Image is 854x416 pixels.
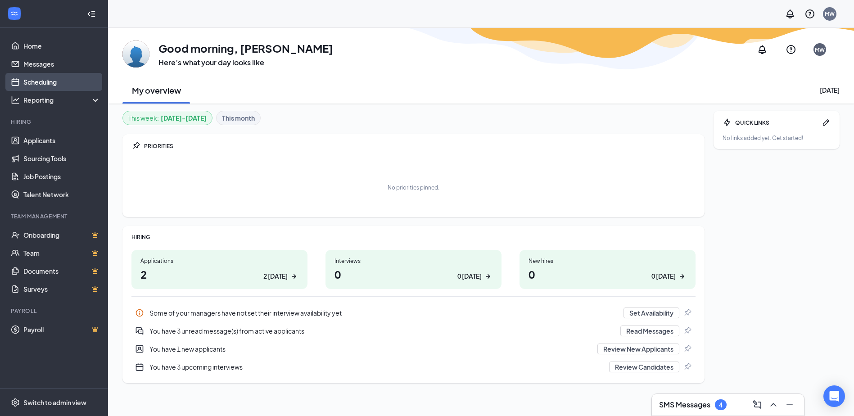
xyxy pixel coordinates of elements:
[23,280,100,298] a: SurveysCrown
[483,272,493,281] svg: ArrowRight
[158,41,333,56] h1: Good morning, [PERSON_NAME]
[140,257,298,265] div: Applications
[757,44,768,55] svg: Notifications
[752,399,763,410] svg: ComposeMessage
[131,322,696,340] a: DoubleChatActiveYou have 3 unread message(s) from active applicantsRead MessagesPin
[23,131,100,149] a: Applicants
[131,304,696,322] a: InfoSome of your managers have not set their interview availability yetSet AvailabilityPin
[609,362,679,372] button: Review Candidates
[334,267,493,282] h1: 0
[23,95,101,104] div: Reporting
[804,9,815,19] svg: QuestionInfo
[23,149,100,167] a: Sourcing Tools
[23,55,100,73] a: Messages
[457,271,482,281] div: 0 [DATE]
[683,362,692,371] svg: Pin
[11,213,99,220] div: Team Management
[325,250,502,289] a: Interviews00 [DATE]ArrowRight
[131,340,696,358] div: You have 1 new applicants
[144,142,696,150] div: PRIORITIES
[23,398,86,407] div: Switch to admin view
[659,400,710,410] h3: SMS Messages
[683,326,692,335] svg: Pin
[815,46,825,54] div: MW
[131,358,696,376] div: You have 3 upcoming interviews
[135,344,144,353] svg: UserEntity
[750,398,764,412] button: ComposeMessage
[131,250,307,289] a: Applications22 [DATE]ArrowRight
[624,307,679,318] button: Set Availability
[723,118,732,127] svg: Bolt
[131,141,140,150] svg: Pin
[529,257,687,265] div: New hires
[735,119,818,127] div: QUICK LINKS
[122,41,149,68] img: Micah Walker
[149,344,592,353] div: You have 1 new applicants
[131,304,696,322] div: Some of your managers have not set their interview availability yet
[149,308,618,317] div: Some of your managers have not set their interview availability yet
[158,58,333,68] h3: Here’s what your day looks like
[823,385,845,407] div: Open Intercom Messenger
[11,118,99,126] div: Hiring
[651,271,676,281] div: 0 [DATE]
[683,308,692,317] svg: Pin
[825,10,835,18] div: MW
[786,44,796,55] svg: QuestionInfo
[597,344,679,354] button: Review New Applicants
[149,362,604,371] div: You have 3 upcoming interviews
[723,134,831,142] div: No links added yet. Get started!
[388,184,439,191] div: No priorities pinned.
[766,398,781,412] button: ChevronUp
[131,322,696,340] div: You have 3 unread message(s) from active applicants
[222,113,255,123] b: This month
[289,272,298,281] svg: ArrowRight
[11,307,99,315] div: Payroll
[11,398,20,407] svg: Settings
[23,244,100,262] a: TeamCrown
[529,267,687,282] h1: 0
[140,267,298,282] h1: 2
[23,167,100,185] a: Job Postings
[135,326,144,335] svg: DoubleChatActive
[23,262,100,280] a: DocumentsCrown
[149,326,615,335] div: You have 3 unread message(s) from active applicants
[23,321,100,339] a: PayrollCrown
[131,358,696,376] a: CalendarNewYou have 3 upcoming interviewsReview CandidatesPin
[135,308,144,317] svg: Info
[785,9,795,19] svg: Notifications
[820,86,840,95] div: [DATE]
[263,271,288,281] div: 2 [DATE]
[128,113,207,123] div: This week :
[822,118,831,127] svg: Pen
[683,344,692,353] svg: Pin
[719,401,723,409] div: 4
[620,326,679,336] button: Read Messages
[131,340,696,358] a: UserEntityYou have 1 new applicantsReview New ApplicantsPin
[135,362,144,371] svg: CalendarNew
[11,95,20,104] svg: Analysis
[23,37,100,55] a: Home
[131,233,696,241] div: HIRING
[10,9,19,18] svg: WorkstreamLogo
[784,399,795,410] svg: Minimize
[161,113,207,123] b: [DATE] - [DATE]
[520,250,696,289] a: New hires00 [DATE]ArrowRight
[782,398,797,412] button: Minimize
[23,73,100,91] a: Scheduling
[23,185,100,203] a: Talent Network
[23,226,100,244] a: OnboardingCrown
[132,85,181,96] h2: My overview
[334,257,493,265] div: Interviews
[87,9,96,18] svg: Collapse
[678,272,687,281] svg: ArrowRight
[768,399,779,410] svg: ChevronUp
